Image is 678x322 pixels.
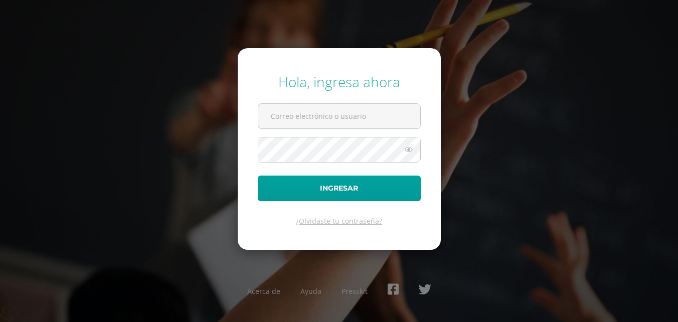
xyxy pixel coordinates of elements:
[296,216,382,226] a: ¿Olvidaste tu contraseña?
[247,286,280,296] a: Acerca de
[342,286,368,296] a: Presskit
[258,176,421,201] button: Ingresar
[300,286,321,296] a: Ayuda
[258,104,420,128] input: Correo electrónico o usuario
[258,72,421,91] div: Hola, ingresa ahora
